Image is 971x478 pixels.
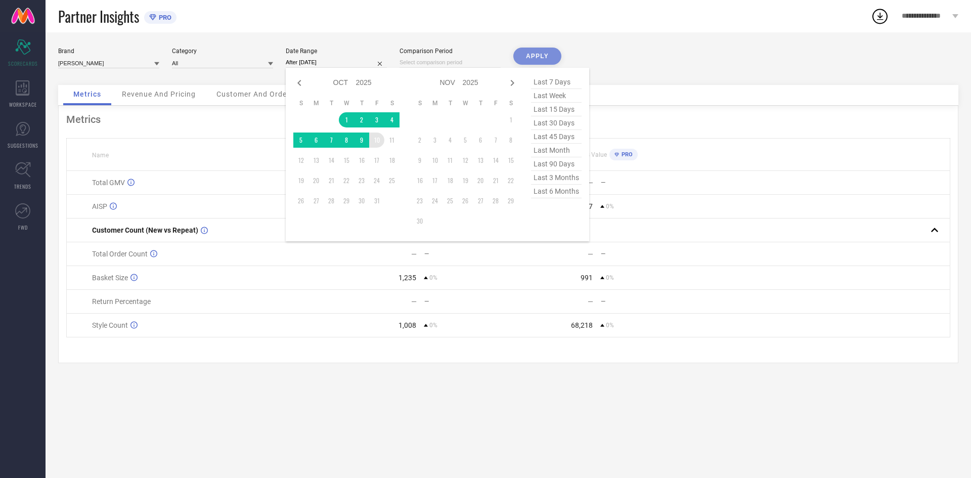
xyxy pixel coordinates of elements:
[473,133,488,148] td: Thu Nov 06 2025
[443,99,458,107] th: Tuesday
[473,193,488,208] td: Thu Nov 27 2025
[531,103,582,116] span: last 15 days
[458,133,473,148] td: Wed Nov 05 2025
[606,203,614,210] span: 0%
[73,90,101,98] span: Metrics
[601,298,684,305] div: —
[531,75,582,89] span: last 7 days
[412,213,427,229] td: Sun Nov 30 2025
[14,183,31,190] span: TRENDS
[503,99,518,107] th: Saturday
[308,193,324,208] td: Mon Oct 27 2025
[308,99,324,107] th: Monday
[412,173,427,188] td: Sun Nov 16 2025
[369,99,384,107] th: Friday
[473,99,488,107] th: Thursday
[172,48,273,55] div: Category
[92,297,151,306] span: Return Percentage
[412,193,427,208] td: Sun Nov 23 2025
[531,185,582,198] span: last 6 months
[8,60,38,67] span: SCORECARDS
[427,193,443,208] td: Mon Nov 24 2025
[286,48,387,55] div: Date Range
[384,173,400,188] td: Sat Oct 25 2025
[411,297,417,306] div: —
[339,133,354,148] td: Wed Oct 08 2025
[473,173,488,188] td: Thu Nov 20 2025
[581,274,593,282] div: 991
[412,99,427,107] th: Sunday
[601,250,684,257] div: —
[443,193,458,208] td: Tue Nov 25 2025
[399,274,416,282] div: 1,235
[293,193,308,208] td: Sun Oct 26 2025
[354,193,369,208] td: Thu Oct 30 2025
[531,171,582,185] span: last 3 months
[384,99,400,107] th: Saturday
[427,173,443,188] td: Mon Nov 17 2025
[286,57,387,68] input: Select date range
[384,133,400,148] td: Sat Oct 11 2025
[58,48,159,55] div: Brand
[339,99,354,107] th: Wednesday
[293,99,308,107] th: Sunday
[354,99,369,107] th: Thursday
[324,193,339,208] td: Tue Oct 28 2025
[293,77,305,89] div: Previous month
[443,173,458,188] td: Tue Nov 18 2025
[427,133,443,148] td: Mon Nov 03 2025
[369,112,384,127] td: Fri Oct 03 2025
[92,202,107,210] span: AISP
[400,57,501,68] input: Select comparison period
[92,152,109,159] span: Name
[488,99,503,107] th: Friday
[531,89,582,103] span: last week
[339,173,354,188] td: Wed Oct 22 2025
[443,153,458,168] td: Tue Nov 11 2025
[58,6,139,27] span: Partner Insights
[339,193,354,208] td: Wed Oct 29 2025
[92,179,125,187] span: Total GMV
[400,48,501,55] div: Comparison Period
[92,321,128,329] span: Style Count
[384,112,400,127] td: Sat Oct 04 2025
[384,153,400,168] td: Sat Oct 18 2025
[588,297,593,306] div: —
[412,153,427,168] td: Sun Nov 09 2025
[369,193,384,208] td: Fri Oct 31 2025
[488,193,503,208] td: Fri Nov 28 2025
[354,173,369,188] td: Thu Oct 23 2025
[369,153,384,168] td: Fri Oct 17 2025
[308,153,324,168] td: Mon Oct 13 2025
[354,133,369,148] td: Thu Oct 09 2025
[308,173,324,188] td: Mon Oct 20 2025
[324,99,339,107] th: Tuesday
[122,90,196,98] span: Revenue And Pricing
[473,153,488,168] td: Thu Nov 13 2025
[412,133,427,148] td: Sun Nov 02 2025
[293,173,308,188] td: Sun Oct 19 2025
[619,151,633,158] span: PRO
[429,274,437,281] span: 0%
[601,179,684,186] div: —
[324,173,339,188] td: Tue Oct 21 2025
[458,153,473,168] td: Wed Nov 12 2025
[354,153,369,168] td: Thu Oct 16 2025
[354,112,369,127] td: Thu Oct 02 2025
[92,274,128,282] span: Basket Size
[458,99,473,107] th: Wednesday
[531,130,582,144] span: last 45 days
[369,133,384,148] td: Fri Oct 10 2025
[429,322,437,329] span: 0%
[606,322,614,329] span: 0%
[66,113,950,125] div: Metrics
[488,173,503,188] td: Fri Nov 21 2025
[339,112,354,127] td: Wed Oct 01 2025
[424,250,508,257] div: —
[18,224,28,231] span: FWD
[411,250,417,258] div: —
[503,153,518,168] td: Sat Nov 15 2025
[503,112,518,127] td: Sat Nov 01 2025
[503,193,518,208] td: Sat Nov 29 2025
[488,153,503,168] td: Fri Nov 14 2025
